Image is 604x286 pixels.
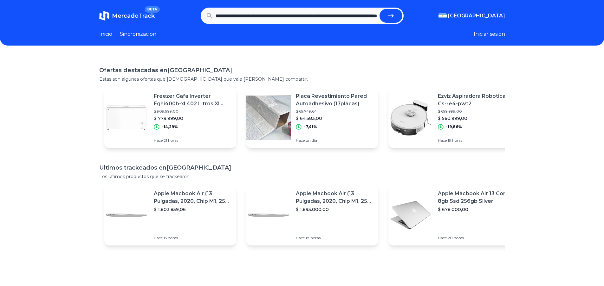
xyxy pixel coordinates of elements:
p: Hace 21 horas [154,138,231,143]
p: -19,86% [446,124,462,129]
a: Featured imageApple Macbook Air 13 Core I5 8gb Ssd 256gb Silver$ 678.000,00Hace 20 horas [388,185,520,246]
p: -7,41% [304,124,317,129]
img: Featured image [246,193,291,237]
img: Featured image [388,193,433,237]
a: Sincronizacion [120,30,156,38]
p: Hace un día [296,138,373,143]
button: [GEOGRAPHIC_DATA] [438,12,505,20]
p: Estas son algunas ofertas que [DEMOGRAPHIC_DATA] que vale [PERSON_NAME] compartir. [99,76,505,82]
img: Featured image [246,96,291,140]
p: $ 64.583,00 [296,115,373,121]
span: BETA [145,6,159,13]
p: $ 699.999,00 [438,109,515,114]
p: $ 909.999,00 [154,109,231,114]
p: Apple Macbook Air 13 Core I5 8gb Ssd 256gb Silver [438,190,515,205]
p: Hace 15 horas [154,235,231,240]
img: Featured image [388,96,433,140]
p: $ 69.749,64 [296,109,373,114]
p: -14,29% [162,124,178,129]
a: Featured imageApple Macbook Air (13 Pulgadas, 2020, Chip M1, 256 Gb De Ssd, 8 Gb De Ram) - Plata$... [246,185,378,246]
p: Hace 19 horas [438,138,515,143]
h1: Ultimos trackeados en [GEOGRAPHIC_DATA] [99,163,505,172]
img: Featured image [104,96,149,140]
p: $ 1.803.859,06 [154,206,231,213]
a: Featured imageFreezer Gafa Inverter Fghi400b-xl 402 Litros Xl [PERSON_NAME]$ 909.999,00$ 779.999,... [104,87,236,148]
a: Featured imagePlaca Revestimiento Pared Autoadhesivo (17placas)$ 69.749,64$ 64.583,00-7,41%Hace u... [246,87,378,148]
p: $ 560.999,00 [438,115,515,121]
img: Argentina [438,13,447,18]
p: Apple Macbook Air (13 Pulgadas, 2020, Chip M1, 256 Gb De Ssd, 8 Gb De Ram) - Plata [154,190,231,205]
a: MercadoTrackBETA [99,11,155,21]
p: Placa Revestimiento Pared Autoadhesivo (17placas) [296,92,373,108]
p: $ 678.000,00 [438,206,515,213]
img: Featured image [104,193,149,237]
a: Inicio [99,30,112,38]
p: Ezviz Aspiradora Robotica Cs-re4-pwt2 [438,92,515,108]
button: Iniciar sesion [474,30,505,38]
p: Los ultimos productos que se trackearon. [99,173,505,180]
p: $ 779.999,00 [154,115,231,121]
h1: Ofertas destacadas en [GEOGRAPHIC_DATA] [99,66,505,75]
img: MercadoTrack [99,11,109,21]
p: $ 1.895.000,00 [296,206,373,213]
p: Hace 20 horas [438,235,515,240]
a: Featured imageEzviz Aspiradora Robotica Cs-re4-pwt2$ 699.999,00$ 560.999,00-19,86%Hace 19 horas [388,87,520,148]
a: Featured imageApple Macbook Air (13 Pulgadas, 2020, Chip M1, 256 Gb De Ssd, 8 Gb De Ram) - Plata$... [104,185,236,246]
p: Apple Macbook Air (13 Pulgadas, 2020, Chip M1, 256 Gb De Ssd, 8 Gb De Ram) - Plata [296,190,373,205]
p: Hace 18 horas [296,235,373,240]
span: [GEOGRAPHIC_DATA] [448,12,505,20]
p: Freezer Gafa Inverter Fghi400b-xl 402 Litros Xl [PERSON_NAME] [154,92,231,108]
span: MercadoTrack [112,12,155,19]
